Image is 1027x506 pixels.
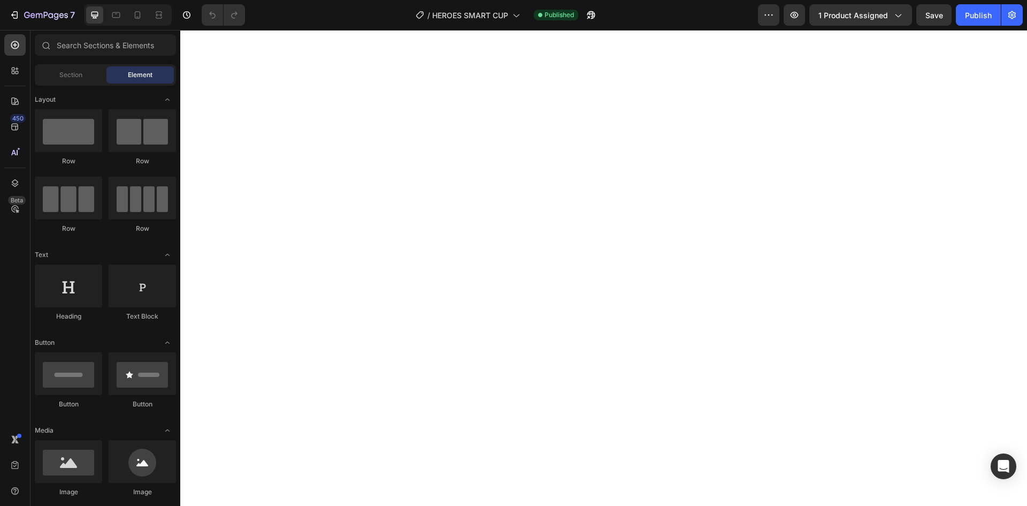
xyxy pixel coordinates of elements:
[35,250,48,260] span: Text
[35,399,102,409] div: Button
[128,70,152,80] span: Element
[809,4,912,26] button: 1 product assigned
[818,10,888,21] span: 1 product assigned
[109,156,176,166] div: Row
[8,196,26,205] div: Beta
[109,312,176,321] div: Text Block
[432,10,508,21] span: HEROES SMART CUP
[159,334,176,351] span: Toggle open
[35,95,56,104] span: Layout
[991,454,1016,479] div: Open Intercom Messenger
[180,30,1027,506] iframe: Design area
[70,9,75,21] p: 7
[10,114,26,123] div: 450
[427,10,430,21] span: /
[159,422,176,439] span: Toggle open
[109,487,176,497] div: Image
[35,312,102,321] div: Heading
[35,156,102,166] div: Row
[925,11,943,20] span: Save
[545,10,574,20] span: Published
[109,224,176,233] div: Row
[159,246,176,263] span: Toggle open
[956,4,1001,26] button: Publish
[35,338,55,348] span: Button
[965,10,992,21] div: Publish
[35,487,102,497] div: Image
[202,4,245,26] div: Undo/Redo
[35,34,176,56] input: Search Sections & Elements
[59,70,82,80] span: Section
[159,91,176,108] span: Toggle open
[916,4,952,26] button: Save
[4,4,80,26] button: 7
[35,426,53,435] span: Media
[109,399,176,409] div: Button
[35,224,102,233] div: Row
